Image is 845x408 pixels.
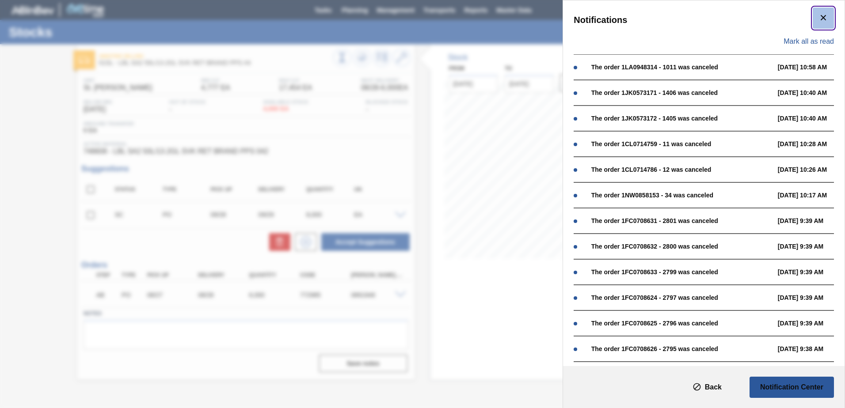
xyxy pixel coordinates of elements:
span: [DATE] 9:39 AM [778,268,843,276]
span: [DATE] 10:58 AM [778,64,843,71]
span: [DATE] 9:39 AM [778,217,843,224]
div: The order 1JK0573172 - 1405 was canceled [591,115,773,122]
div: The order 1NW0858153 - 34 was canceled [591,192,773,199]
span: [DATE] 9:38 AM [778,345,843,352]
div: The order 1FC0708632 - 2800 was canceled [591,243,773,250]
div: The order 1FC0708633 - 2799 was canceled [591,268,773,276]
div: The order 1JK0573171 - 1406 was canceled [591,89,773,96]
span: [DATE] 10:40 AM [778,89,843,96]
div: The order 1FC0708631 - 2801 was canceled [591,217,773,224]
span: [DATE] 9:39 AM [778,243,843,250]
span: [DATE] 9:39 AM [778,294,843,301]
div: The order 1FC0708624 - 2797 was canceled [591,294,773,301]
div: The order 1LA0948314 - 1011 was canceled [591,64,773,71]
span: [DATE] 10:28 AM [778,140,843,147]
span: [DATE] 10:26 AM [778,166,843,173]
span: [DATE] 10:40 AM [778,115,843,122]
div: The order 1FC0708625 - 2796 was canceled [591,320,773,327]
div: The order 1FC0708626 - 2795 was canceled [591,345,773,352]
div: The order 1CL0714786 - 12 was canceled [591,166,773,173]
span: [DATE] 10:17 AM [778,192,843,199]
div: The order 1CL0714759 - 11 was canceled [591,140,773,147]
span: Mark all as read [784,38,834,45]
span: [DATE] 9:39 AM [778,320,843,327]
